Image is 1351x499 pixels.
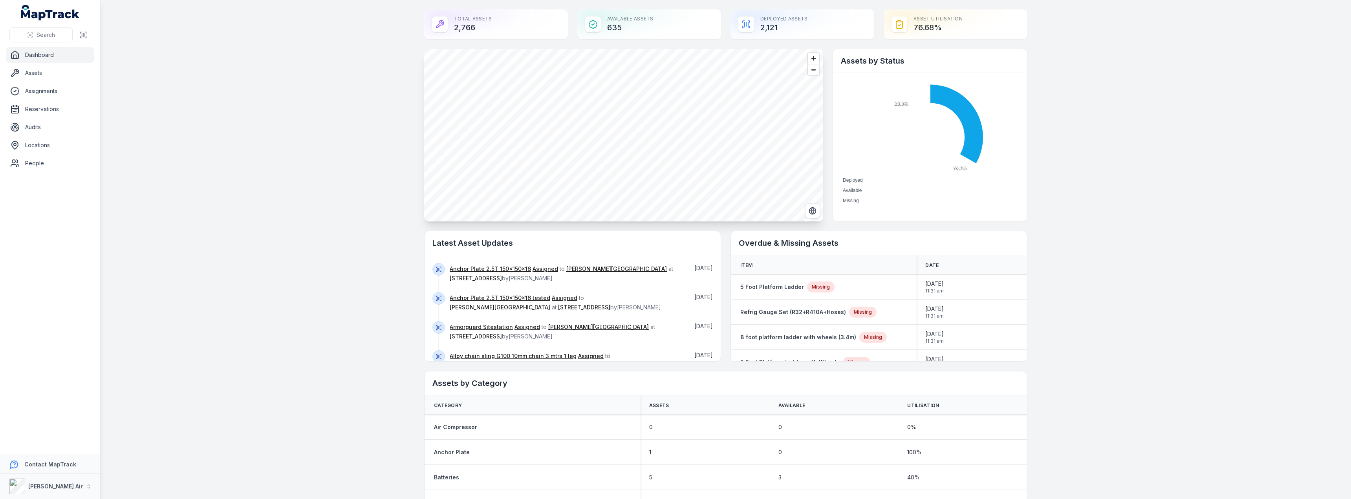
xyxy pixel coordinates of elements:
span: 0 [778,423,782,431]
span: Missing [843,198,859,203]
span: [DATE] [925,355,944,363]
a: [PERSON_NAME][GEOGRAPHIC_DATA] [566,265,667,273]
time: 8/15/2025, 10:04:27 AM [694,352,713,358]
strong: Contact MapTrack [24,461,76,468]
span: Date [925,262,939,269]
a: Refrig Gauge Set (R32+R410A+Hoses) [740,308,846,316]
span: Deployed [843,177,863,183]
span: [DATE] [694,323,713,329]
a: Assigned [533,265,558,273]
h2: Latest Asset Updates [432,238,713,249]
div: Missing [843,357,870,368]
span: 11:31 am [925,338,944,344]
span: Utilisation [907,402,939,409]
span: 0 [649,423,653,431]
h2: Assets by Category [432,378,1019,389]
span: to at by [PERSON_NAME] [450,353,661,369]
a: Armorguard Sitestation [450,323,513,331]
span: [DATE] [694,352,713,358]
a: 5 Foot Platform Ladder with Wheels [740,358,840,366]
a: Air Compressor [434,423,477,431]
span: 100 % [907,448,922,456]
time: 8/15/2025, 10:04:27 AM [694,265,713,271]
time: 8/15/2025, 10:04:27 AM [694,294,713,300]
button: Search [9,27,73,42]
button: Zoom in [808,53,819,64]
span: Category [434,402,462,409]
a: [STREET_ADDRESS] [450,274,502,282]
a: [PERSON_NAME][GEOGRAPHIC_DATA] [548,323,649,331]
a: Reservations [6,101,94,117]
a: [PERSON_NAME][GEOGRAPHIC_DATA] [450,303,550,311]
a: MapTrack [21,5,80,20]
canvas: Map [424,49,823,221]
span: Available [843,188,862,193]
a: [STREET_ADDRESS] [558,303,610,311]
span: 11:31 am [925,288,944,294]
span: Assets [649,402,669,409]
a: Assigned [578,352,604,360]
a: Dashboard [6,47,94,63]
time: 8/13/2025, 11:31:22 AM [925,305,944,319]
span: 11:31 am [925,313,944,319]
h2: Overdue & Missing Assets [739,238,1019,249]
span: 1 [649,448,651,456]
a: Alloy chain sling G100 10mm chain 3 mtrs 1 leg [450,352,577,360]
strong: [PERSON_NAME] Air [28,483,83,490]
h2: Assets by Status [841,55,1019,66]
a: Assigned [514,323,540,331]
a: Audits [6,119,94,135]
span: 3 [778,473,782,481]
span: [DATE] [925,280,944,288]
span: 0 % [907,423,916,431]
span: Item [740,262,752,269]
button: Zoom out [808,64,819,75]
span: 40 % [907,473,920,481]
span: [DATE] [694,265,713,271]
div: Missing [807,281,835,292]
span: [DATE] [694,294,713,300]
span: [DATE] [925,330,944,338]
span: to at by [PERSON_NAME] [450,265,673,281]
time: 8/13/2025, 11:31:22 AM [925,330,944,344]
div: Missing [859,332,887,343]
span: [DATE] [925,305,944,313]
a: 5 Foot Platform Ladder [740,283,804,291]
a: People [6,155,94,171]
button: Switch to Satellite View [805,203,820,218]
div: Missing [849,307,877,318]
time: 8/15/2025, 10:04:27 AM [694,323,713,329]
time: 8/13/2025, 11:31:22 AM [925,355,944,369]
span: to at by [PERSON_NAME] [450,324,655,340]
a: 8 foot platform ladder with wheels (3.4m) [740,333,856,341]
a: Anchor Plate 2.5T 150x150x16 tested [450,294,550,302]
a: Locations [6,137,94,153]
a: Batteries [434,473,459,481]
span: Search [37,31,55,39]
a: Anchor Plate [434,448,470,456]
a: Assigned [552,294,577,302]
a: [STREET_ADDRESS] [450,333,502,340]
a: Anchor Plate 2.5T 150x150x16 [450,265,531,273]
span: 5 [649,473,652,481]
span: Available [778,402,805,409]
a: Assets [6,65,94,81]
a: Assignments [6,83,94,99]
time: 8/13/2025, 11:31:22 AM [925,280,944,294]
span: to at by [PERSON_NAME] [450,294,661,311]
span: 0 [778,448,782,456]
